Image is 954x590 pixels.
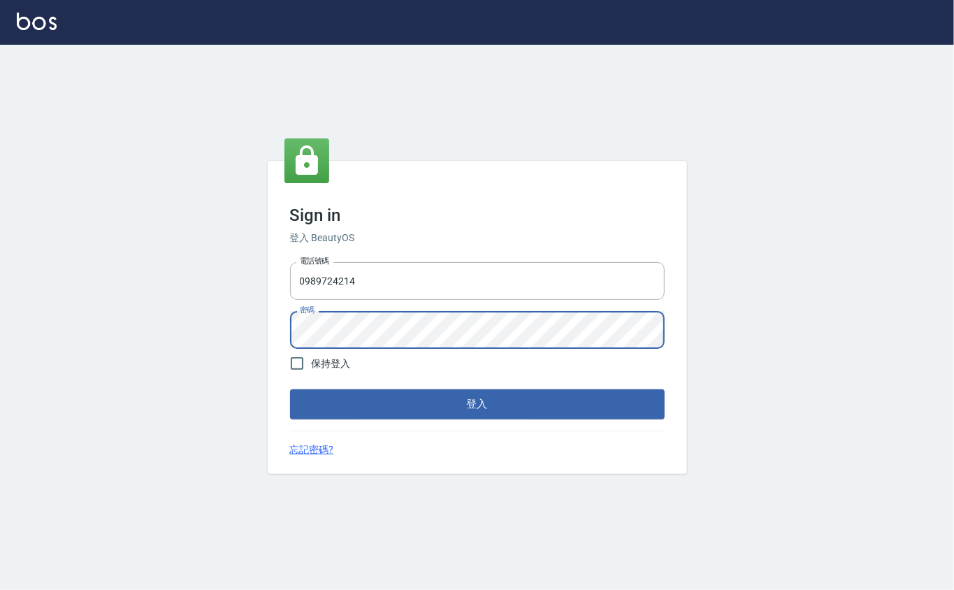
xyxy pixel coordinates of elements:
h6: 登入 BeautyOS [290,231,665,245]
label: 密碼 [300,305,315,315]
span: 保持登入 [312,357,351,371]
h3: Sign in [290,206,665,225]
button: 登入 [290,389,665,419]
a: 忘記密碼? [290,442,334,457]
img: Logo [17,13,57,30]
label: 電話號碼 [300,256,329,266]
